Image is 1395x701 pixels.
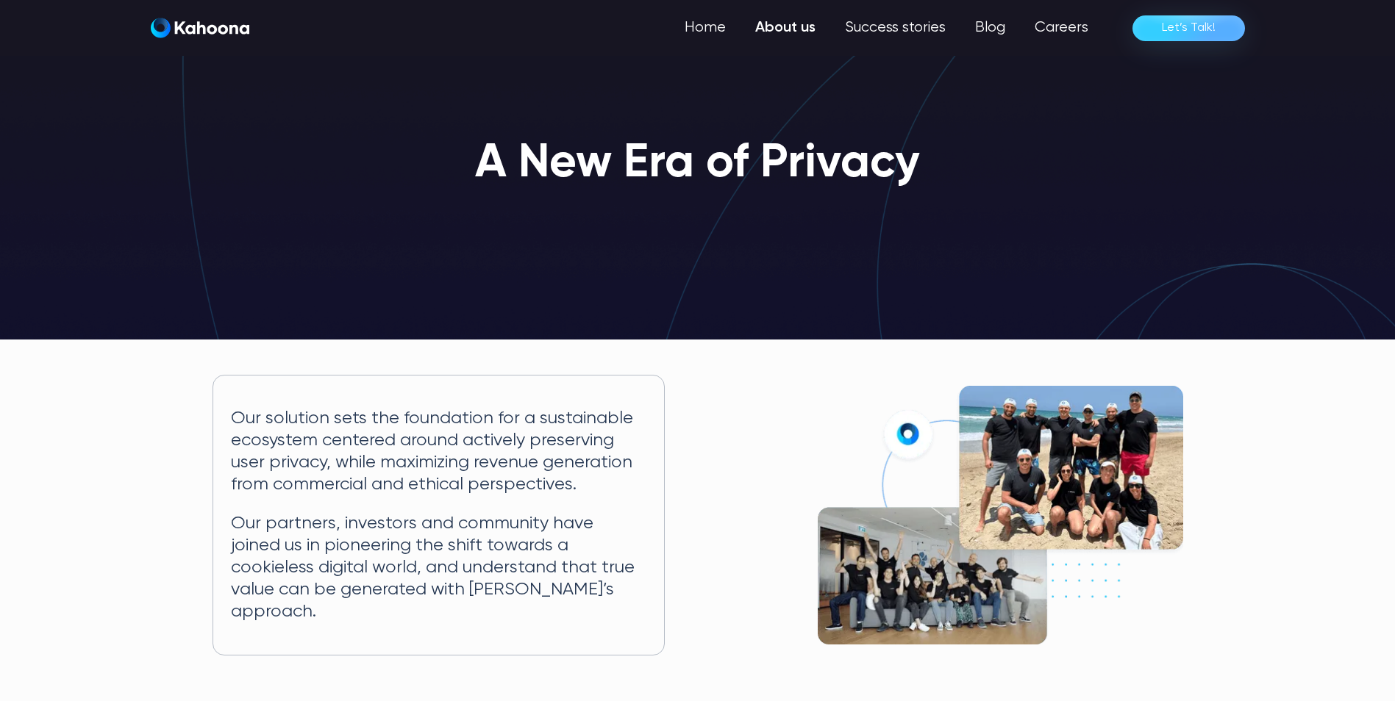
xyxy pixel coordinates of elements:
p: Our solution sets the foundation for a sustainable ecosystem centered around actively preserving ... [231,408,646,495]
a: About us [741,13,830,43]
a: home [151,18,249,39]
a: Home [670,13,741,43]
p: Our partners, investors and community have joined us in pioneering the shift towards a cookieless... [231,513,646,622]
a: Success stories [830,13,960,43]
div: Let’s Talk! [1162,16,1216,40]
h1: A New Era of Privacy [475,138,920,190]
a: Blog [960,13,1020,43]
a: Careers [1020,13,1103,43]
img: Kahoona logo white [151,18,249,38]
a: Let’s Talk! [1132,15,1245,41]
